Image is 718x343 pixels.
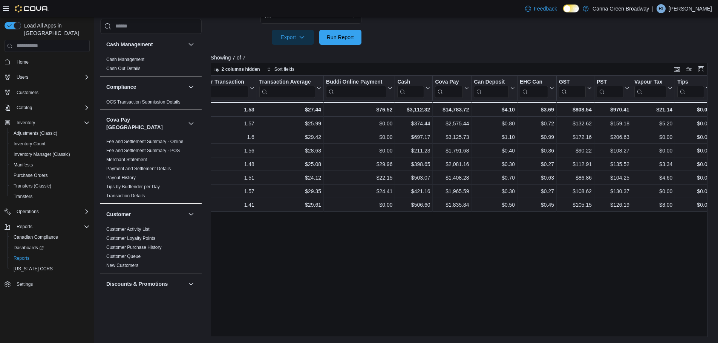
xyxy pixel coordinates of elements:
button: Reports [8,253,93,264]
button: Users [14,73,31,82]
span: Cash Management [106,56,144,63]
button: Transfers (Classic) [8,181,93,191]
a: Customer Loyalty Points [106,236,155,241]
h3: Cova Pay [GEOGRAPHIC_DATA] [106,116,185,131]
span: Feedback [534,5,557,12]
button: Display options [684,65,694,74]
a: Payment and Settlement Details [106,166,171,171]
a: Customers [14,88,41,97]
div: $76.52 [326,105,392,114]
span: Dashboards [11,243,90,252]
a: Reports [11,254,32,263]
span: Home [14,57,90,67]
span: Canadian Compliance [11,233,90,242]
span: Reports [14,222,90,231]
span: Inventory Manager (Classic) [14,151,70,157]
span: Operations [14,207,90,216]
span: Users [14,73,90,82]
a: Settings [14,280,36,289]
span: Canadian Compliance [14,234,58,240]
a: Canadian Compliance [11,233,61,242]
a: Cash Management [106,57,144,62]
span: Export [276,30,309,45]
span: Catalog [17,105,32,111]
span: Transfers (Classic) [11,181,90,191]
span: Transfers [14,194,32,200]
span: [US_STATE] CCRS [14,266,53,272]
div: Cova Pay [GEOGRAPHIC_DATA] [100,137,202,203]
span: Customers [17,90,38,96]
span: OCS Transaction Submission Details [106,99,181,105]
a: Customer Queue [106,254,141,259]
a: Payout History [106,175,136,180]
button: Cash Management [106,41,185,48]
span: Reports [17,224,32,230]
span: Customer Activity List [106,226,150,232]
a: Transaction Details [106,193,145,198]
button: Enter fullscreen [697,65,706,74]
div: $808.54 [559,105,592,114]
div: Raven Irwin [657,4,666,13]
div: $3.69 [520,105,554,114]
div: $970.41 [597,105,629,114]
input: Dark Mode [563,5,579,12]
span: 2 columns hidden [222,66,260,72]
a: Inventory Manager (Classic) [11,150,73,159]
span: Users [17,74,28,80]
span: Settings [14,279,90,289]
button: Customer [106,210,185,218]
span: Inventory [14,118,90,127]
span: Inventory Manager (Classic) [11,150,90,159]
a: Tips by Budtender per Day [106,184,160,189]
a: Manifests [11,160,36,169]
button: Home [2,56,93,67]
button: Operations [2,206,93,217]
button: Settings [2,279,93,290]
span: Customer Purchase History [106,244,162,250]
span: Purchase Orders [11,171,90,180]
div: Compliance [100,98,202,110]
button: Operations [14,207,42,216]
span: Transfers (Classic) [14,183,51,189]
span: Adjustments (Classic) [14,130,57,136]
button: Adjustments (Classic) [8,128,93,139]
a: Adjustments (Classic) [11,129,60,138]
span: Fee and Settlement Summary - Online [106,139,184,145]
button: Catalog [2,102,93,113]
span: Dashboards [14,245,44,251]
button: Inventory Manager (Classic) [8,149,93,160]
button: Keyboard shortcuts [672,65,681,74]
a: Cash Out Details [106,66,141,71]
button: Purchase Orders [8,170,93,181]
button: Users [2,72,93,82]
button: Inventory [2,117,93,128]
h3: Discounts & Promotions [106,280,168,288]
a: Feedback [522,1,560,16]
a: Merchant Statement [106,157,147,162]
div: $27.44 [259,105,321,114]
span: Fee and Settlement Summary - POS [106,148,180,154]
span: Operations [17,209,39,215]
div: $21.14 [634,105,672,114]
button: Cova Pay [GEOGRAPHIC_DATA] [187,119,196,128]
a: Customer Purchase History [106,245,162,250]
button: Reports [14,222,35,231]
a: [US_STATE] CCRS [11,264,56,273]
button: 2 columns hidden [211,65,263,74]
button: Catalog [14,103,35,112]
a: Transfers [11,192,35,201]
button: Run Report [319,30,361,45]
div: $3,112.32 [397,105,430,114]
button: Cash Management [187,40,196,49]
div: $0.00 [677,105,710,114]
span: Inventory Count [11,139,90,148]
p: Canna Green Broadway [592,4,649,13]
a: Home [14,58,32,67]
div: Customer [100,225,202,273]
span: Inventory [17,120,35,126]
span: Cash Out Details [106,66,141,72]
span: New Customers [106,262,138,268]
